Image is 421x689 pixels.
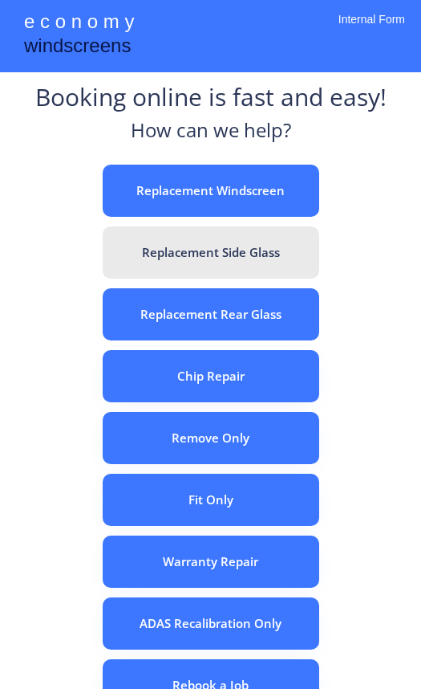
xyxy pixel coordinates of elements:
[24,8,134,39] div: e c o n o m y
[131,116,291,153] div: How can we help?
[103,350,319,402] button: Chip Repair
[35,80,387,116] div: Booking online is fast and easy!
[103,165,319,217] button: Replacement Windscreen
[103,536,319,588] button: Warranty Repair
[338,12,405,48] div: Internal Form
[103,288,319,340] button: Replacement Rear Glass
[24,32,131,63] div: windscreens
[103,474,319,526] button: Fit Only
[103,226,319,279] button: Replacement Side Glass
[103,597,319,650] button: ADAS Recalibration Only
[103,412,319,464] button: Remove Only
